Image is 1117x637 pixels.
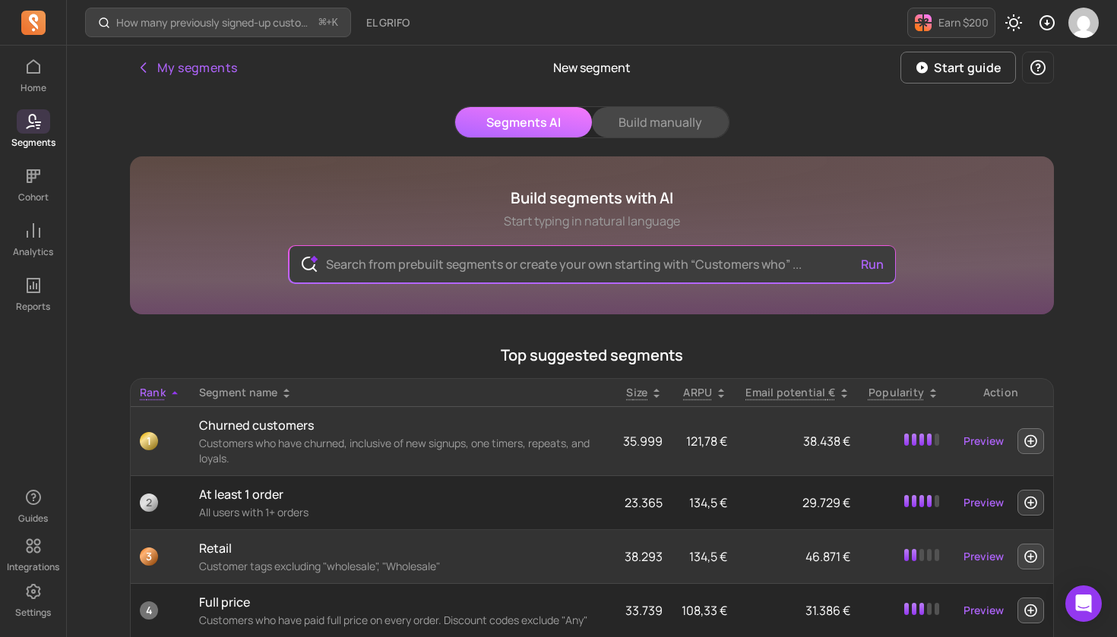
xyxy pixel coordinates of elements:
input: Search from prebuilt segments or create your own starting with “Customers who” ... [314,246,871,282]
span: 35.999 [623,433,663,449]
p: Start guide [934,58,1002,77]
h1: Build segments with AI [504,188,680,209]
button: Run [855,249,890,279]
kbd: ⌘ [318,14,327,33]
button: How many previously signed-up customers placed their first order this period?⌘+K [85,8,351,37]
button: Earn $200 [907,8,995,38]
p: Customers who have paid full price on every order. Discount codes exclude "Any" [199,613,605,628]
span: 46.871 € [805,548,850,565]
a: Preview [957,427,1010,455]
span: 33.739 [625,602,663,619]
p: Earn $200 [938,15,989,30]
button: EL GRIFO [357,9,419,36]
p: Analytics [13,246,53,258]
button: Build manually [592,107,729,137]
p: Cohort [18,191,49,203]
span: 134,5 € [689,494,727,511]
span: + [319,14,338,30]
p: How many previously signed-up customers placed their first order this period? [116,15,313,30]
p: Settings [15,607,51,619]
p: Full price [199,593,605,611]
p: New segment [553,58,631,77]
p: Guides [18,512,48,525]
p: Retail [199,539,605,557]
div: Open Intercom Messenger [1065,585,1102,622]
p: At least 1 order [199,485,605,503]
span: 1 [140,432,158,450]
button: Guides [17,482,50,528]
a: Preview [957,597,1010,624]
span: 29.729 € [802,494,850,511]
p: Churned customers [199,416,605,434]
p: Customers who have churned, inclusive of new signups, one timers, repeats, and loyals. [199,436,605,466]
span: EL GRIFO [366,15,410,30]
p: Segments [11,137,55,149]
p: Start typing in natural language [504,212,680,230]
p: All users with 1+ orders [199,505,605,520]
span: 23.365 [625,494,663,511]
button: My segments [130,52,243,83]
a: Preview [957,489,1010,516]
span: 2 [140,494,158,512]
span: 38.438 € [803,433,850,449]
p: Popularity [869,385,924,400]
span: 108,33 € [682,602,727,619]
img: avatar [1068,8,1099,38]
span: 121,78 € [686,433,727,449]
span: Rank [140,385,166,399]
span: 4 [140,601,158,620]
p: Integrations [7,561,59,573]
div: Segment name [199,385,605,400]
span: Size [626,385,647,399]
button: Segments AI [455,107,592,137]
span: 38.293 [625,548,663,565]
button: Start guide [900,52,1016,84]
p: Home [21,82,46,94]
kbd: K [332,17,338,29]
p: Email potential € [745,385,835,400]
span: 31.386 € [805,602,850,619]
p: Customer tags excluding "wholesale", "Wholesale" [199,559,605,574]
button: Toggle dark mode [998,8,1029,38]
span: 134,5 € [689,548,727,565]
p: Reports [16,301,50,313]
span: 3 [140,547,158,566]
a: Preview [957,543,1010,570]
div: Action [957,385,1044,400]
p: ARPU [683,385,712,400]
p: Top suggested segments [130,345,1054,366]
